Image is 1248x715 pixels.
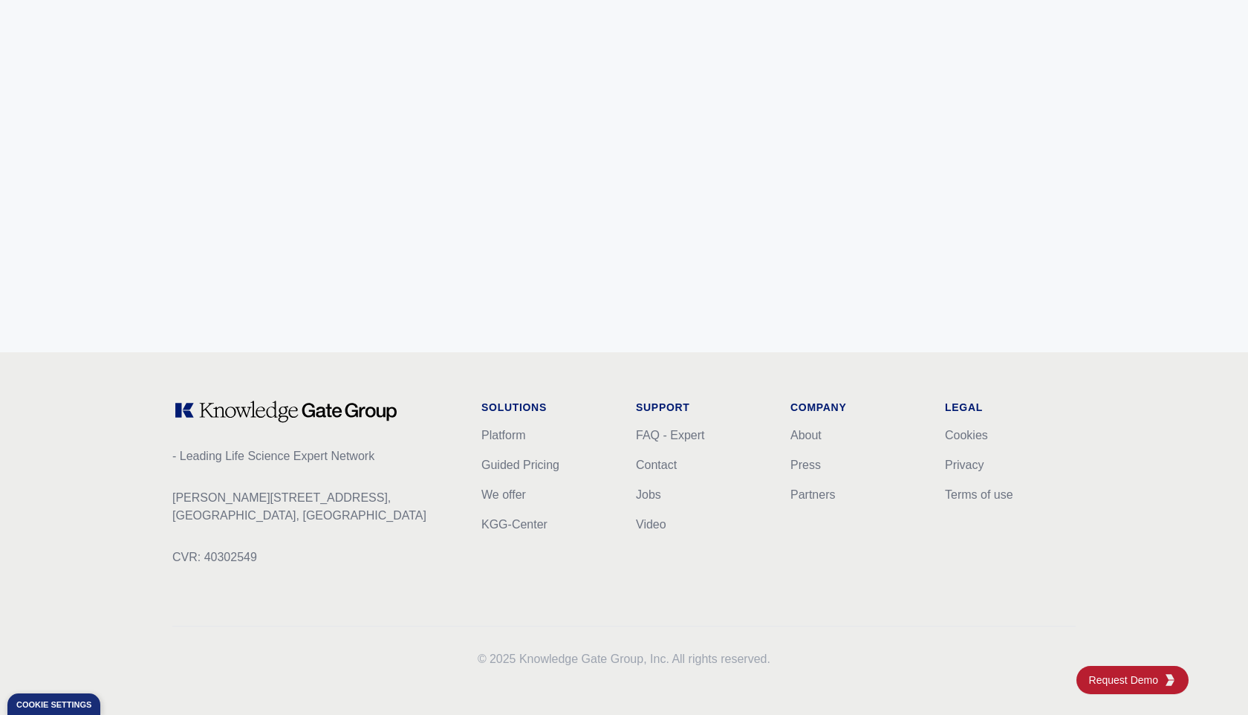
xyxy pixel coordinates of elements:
[1089,673,1164,687] span: Request Demo
[945,459,984,471] a: Privacy
[478,653,487,665] span: ©
[790,488,835,501] a: Partners
[636,429,704,441] a: FAQ - Expert
[1164,674,1176,686] img: KGG
[636,518,666,531] a: Video
[790,429,822,441] a: About
[172,650,1076,668] p: 2025 Knowledge Gate Group, Inc. All rights reserved.
[481,518,547,531] a: KGG-Center
[636,459,677,471] a: Contact
[945,429,988,441] a: Cookies
[172,549,458,566] p: CVR: 40302549
[172,489,458,525] p: [PERSON_NAME][STREET_ADDRESS], [GEOGRAPHIC_DATA], [GEOGRAPHIC_DATA]
[481,400,612,415] h1: Solutions
[636,400,767,415] h1: Support
[172,447,458,465] p: - Leading Life Science Expert Network
[790,400,921,415] h1: Company
[481,429,526,441] a: Platform
[636,488,661,501] a: Jobs
[481,488,526,501] a: We offer
[16,701,91,709] div: Cookie settings
[481,459,559,471] a: Guided Pricing
[790,459,821,471] a: Press
[1076,666,1189,694] a: Request DemoKGG
[945,488,1013,501] a: Terms of use
[1174,644,1248,715] iframe: Chat Widget
[945,400,1076,415] h1: Legal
